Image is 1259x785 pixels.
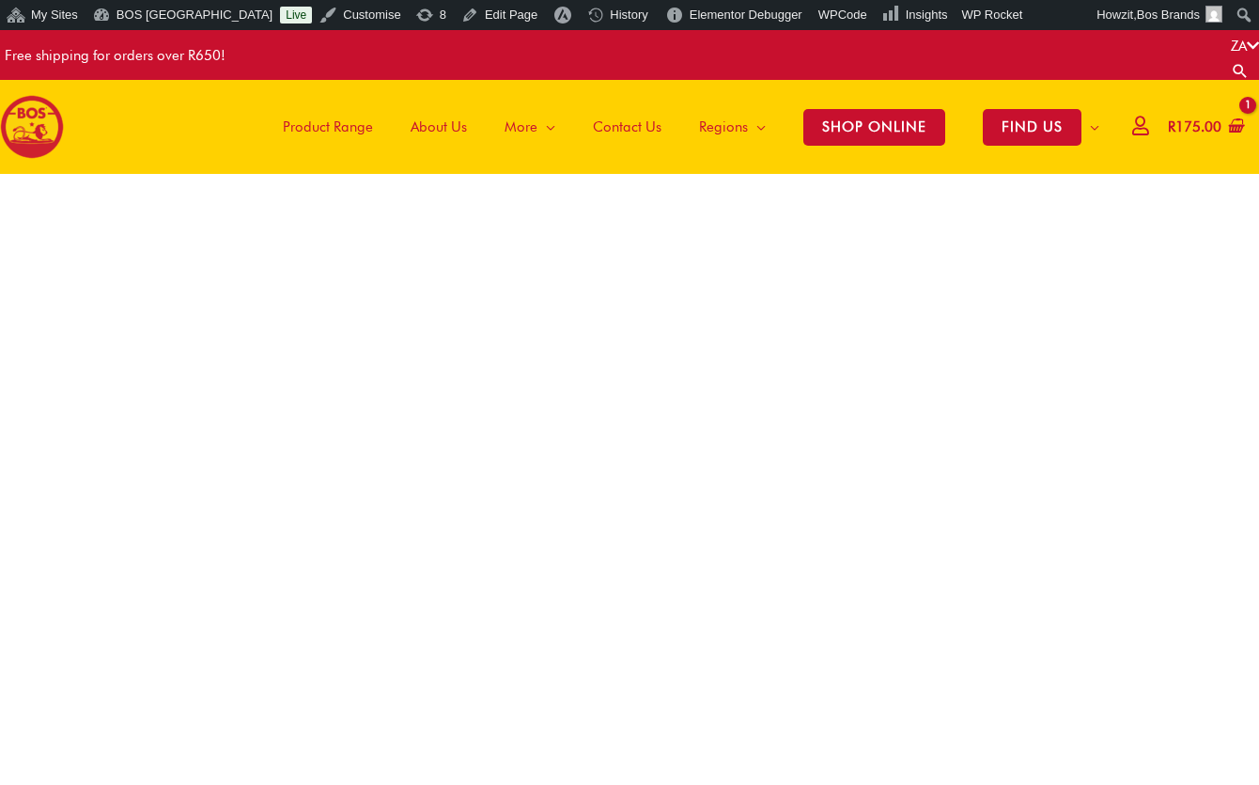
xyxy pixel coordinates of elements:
span: SHOP ONLINE [803,109,945,146]
a: Live [280,7,312,24]
a: More [486,80,574,174]
a: View Shopping Cart, 1 items [1164,106,1245,149]
span: Regions [699,99,748,155]
span: R [1168,118,1175,135]
div: Free shipping for orders over R650! [5,39,225,71]
span: About Us [411,99,467,155]
a: SHOP ONLINE [785,80,964,174]
a: Contact Us [574,80,680,174]
a: Search button [1231,62,1259,80]
bdi: 175.00 [1168,118,1221,135]
a: Product Range [264,80,392,174]
a: ZA [1231,38,1259,55]
span: FIND US [983,109,1081,146]
span: Bos Brands [1137,8,1200,22]
span: Contact Us [593,99,661,155]
a: About Us [392,80,486,174]
span: More [505,99,537,155]
span: Product Range [283,99,373,155]
a: Regions [680,80,785,174]
nav: Site Navigation [250,80,1118,174]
